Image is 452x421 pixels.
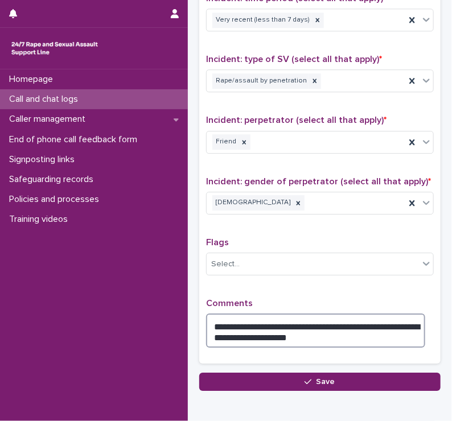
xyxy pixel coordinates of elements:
[206,299,253,308] span: Comments
[212,73,309,89] div: Rape/assault by penetration
[5,154,84,165] p: Signposting links
[5,94,87,105] p: Call and chat logs
[211,258,240,270] div: Select...
[5,194,108,205] p: Policies and processes
[206,238,229,247] span: Flags
[206,55,382,64] span: Incident: type of SV (select all that apply)
[5,74,62,85] p: Homepage
[9,37,100,60] img: rhQMoQhaT3yELyF149Cw
[212,195,292,210] div: [DEMOGRAPHIC_DATA]
[206,177,431,186] span: Incident: gender of perpetrator (select all that apply)
[212,13,311,28] div: Very recent (less than 7 days)
[206,115,387,125] span: Incident: perpetrator (select all that apply)
[5,214,77,225] p: Training videos
[317,378,335,386] span: Save
[5,114,94,125] p: Caller management
[5,134,146,145] p: End of phone call feedback form
[199,373,441,391] button: Save
[5,174,102,185] p: Safeguarding records
[212,134,238,150] div: Friend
